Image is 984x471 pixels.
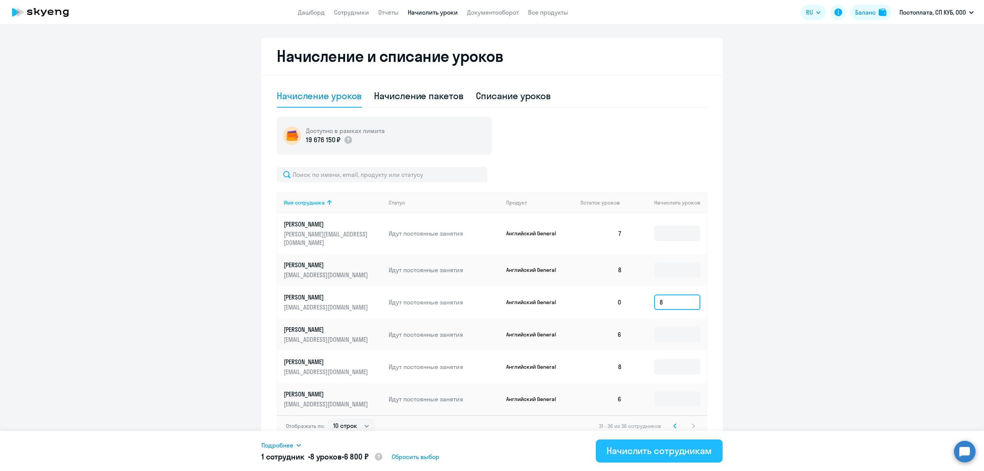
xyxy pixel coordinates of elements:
p: Идут постоянные занятия [389,298,500,306]
p: Английский General [506,396,564,403]
a: [PERSON_NAME][EMAIL_ADDRESS][DOMAIN_NAME] [284,390,382,408]
h2: Начисление и списание уроков [277,47,707,65]
p: Идут постоянные занятия [389,266,500,274]
span: 8 уроков [310,452,342,461]
td: 6 [574,318,628,351]
div: Продукт [506,199,527,206]
a: Все продукты [528,8,568,16]
div: Имя сотрудника [284,199,325,206]
span: Сбросить выбор [392,452,439,461]
p: Английский General [506,299,564,306]
span: 31 - 36 из 36 сотрудников [599,423,661,429]
button: Начислить сотрудникам [596,439,723,463]
p: Постоплата, СП КУБ, ООО [899,8,966,17]
p: Английский General [506,331,564,338]
p: [PERSON_NAME][EMAIL_ADDRESS][DOMAIN_NAME] [284,230,370,247]
span: Подробнее [261,441,293,450]
input: Поиск по имени, email, продукту или статусу [277,167,487,182]
p: Английский General [506,363,564,370]
a: [PERSON_NAME][PERSON_NAME][EMAIL_ADDRESS][DOMAIN_NAME] [284,220,382,247]
p: [EMAIL_ADDRESS][DOMAIN_NAME] [284,303,370,311]
a: Сотрудники [334,8,369,16]
p: Английский General [506,266,564,273]
button: Постоплата, СП КУБ, ООО [896,3,977,22]
th: Начислить уроков [628,192,706,213]
p: [PERSON_NAME] [284,325,370,334]
p: [PERSON_NAME] [284,293,370,301]
span: RU [806,8,813,17]
div: Статус [389,199,500,206]
p: [EMAIL_ADDRESS][DOMAIN_NAME] [284,335,370,344]
a: [PERSON_NAME][EMAIL_ADDRESS][DOMAIN_NAME] [284,293,382,311]
p: [PERSON_NAME] [284,390,370,398]
p: [PERSON_NAME] [284,358,370,366]
p: 19 676 150 ₽ [306,135,341,145]
a: [PERSON_NAME][EMAIL_ADDRESS][DOMAIN_NAME] [284,358,382,376]
div: Статус [389,199,405,206]
td: 7 [574,213,628,254]
a: Документооборот [467,8,519,16]
td: 6 [574,383,628,415]
a: [PERSON_NAME][EMAIL_ADDRESS][DOMAIN_NAME] [284,325,382,344]
p: Идут постоянные занятия [389,229,500,238]
p: [PERSON_NAME] [284,220,370,228]
h5: Доступно в рамках лимита [306,126,385,135]
td: 8 [574,254,628,286]
p: [EMAIL_ADDRESS][DOMAIN_NAME] [284,368,370,376]
p: [EMAIL_ADDRESS][DOMAIN_NAME] [284,271,370,279]
p: Идут постоянные занятия [389,395,500,403]
p: Идут постоянные занятия [389,330,500,339]
div: Баланс [855,8,876,17]
span: Отображать по: [286,423,325,429]
a: Дашборд [298,8,325,16]
a: Отчеты [378,8,399,16]
span: 6 800 ₽ [344,452,369,461]
td: 8 [574,351,628,383]
div: Начислить сотрудникам [607,444,712,457]
img: wallet-circle.png [283,126,301,145]
p: Идут постоянные занятия [389,363,500,371]
div: Имя сотрудника [284,199,382,206]
td: 0 [574,286,628,318]
button: RU [801,5,826,20]
p: [PERSON_NAME] [284,261,370,269]
img: balance [879,8,886,16]
a: Начислить уроки [408,8,458,16]
p: [EMAIL_ADDRESS][DOMAIN_NAME] [284,400,370,408]
span: Остаток уроков [580,199,620,206]
h5: 1 сотрудник • • [261,451,383,463]
p: Английский General [506,230,564,237]
div: Начисление пакетов [374,90,463,102]
a: [PERSON_NAME][EMAIL_ADDRESS][DOMAIN_NAME] [284,261,382,279]
div: Остаток уроков [580,199,628,206]
div: Продукт [506,199,575,206]
div: Списание уроков [476,90,551,102]
button: Балансbalance [851,5,891,20]
div: Начисление уроков [277,90,362,102]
